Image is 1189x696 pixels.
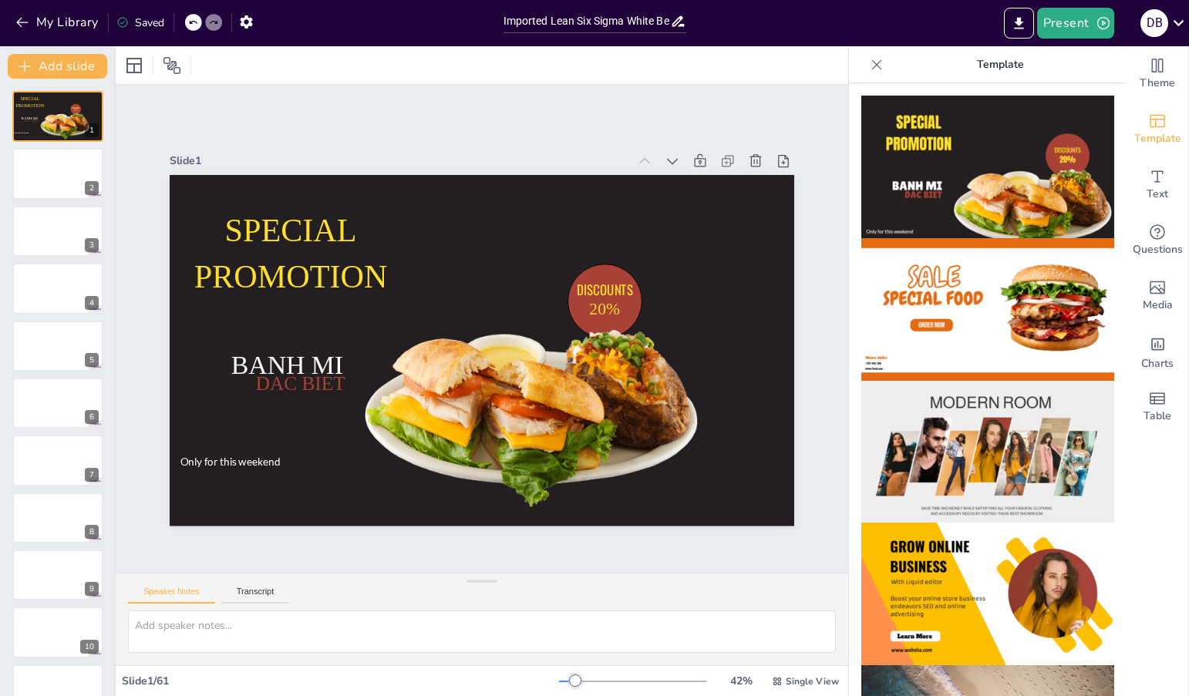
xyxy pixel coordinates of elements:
[80,640,99,654] div: 10
[12,148,103,199] div: 2
[1141,355,1174,372] span: Charts
[122,674,559,688] div: Slide 1 / 61
[1140,75,1175,92] span: Theme
[12,10,105,35] button: My Library
[16,96,45,108] span: SPECIAL PROMOTION
[861,523,1114,665] img: thumb-4.png
[1127,379,1188,435] div: Add a table
[1004,8,1034,39] button: Export to PowerPoint
[158,389,259,422] span: Only for this weekend
[247,324,339,364] span: DAC BIET
[210,92,661,202] div: Slide 1
[25,119,38,123] span: DAC BIET
[12,550,103,600] div: 9
[1127,213,1188,268] div: Get real-time input from your audience
[1144,408,1171,425] span: Table
[226,298,342,349] span: BANH MI
[861,381,1114,523] img: thumb-3.png
[85,410,99,424] div: 6
[85,238,99,252] div: 3
[1147,186,1168,203] span: Text
[1037,8,1114,39] button: Present
[1127,157,1188,213] div: Add text boxes
[1127,102,1188,157] div: Add ready made slides
[889,46,1111,83] p: Template
[128,587,215,604] button: Speaker Notes
[85,181,99,195] div: 2
[8,54,107,79] button: Add slide
[1140,8,1168,39] button: D B
[85,468,99,482] div: 7
[85,296,99,310] div: 4
[12,493,103,543] div: 8
[786,675,839,688] span: Single View
[1134,130,1181,147] span: Template
[85,123,99,137] div: 1
[12,435,103,486] div: 7
[12,321,103,372] div: 5
[122,53,147,78] div: Layout
[85,525,99,539] div: 8
[221,587,290,604] button: Transcript
[861,96,1114,238] img: thumb-1.png
[12,607,103,657] div: 10
[861,238,1114,381] img: thumb-2.png
[1143,297,1173,314] span: Media
[85,353,99,367] div: 5
[14,132,29,133] span: Only for this weekend
[1133,241,1183,258] span: Questions
[1127,324,1188,379] div: Add charts and graphs
[22,116,38,120] span: BANH MI
[1127,46,1188,102] div: Change the overall theme
[12,378,103,429] div: 6
[504,10,670,32] input: Insert title
[163,56,181,75] span: Position
[12,263,103,314] div: 4
[116,15,164,30] div: Saved
[12,91,103,142] div: 1
[1127,268,1188,324] div: Add images, graphics, shapes or video
[722,674,760,688] div: 42 %
[12,206,103,257] div: 3
[85,582,99,596] div: 9
[1140,9,1168,37] div: D B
